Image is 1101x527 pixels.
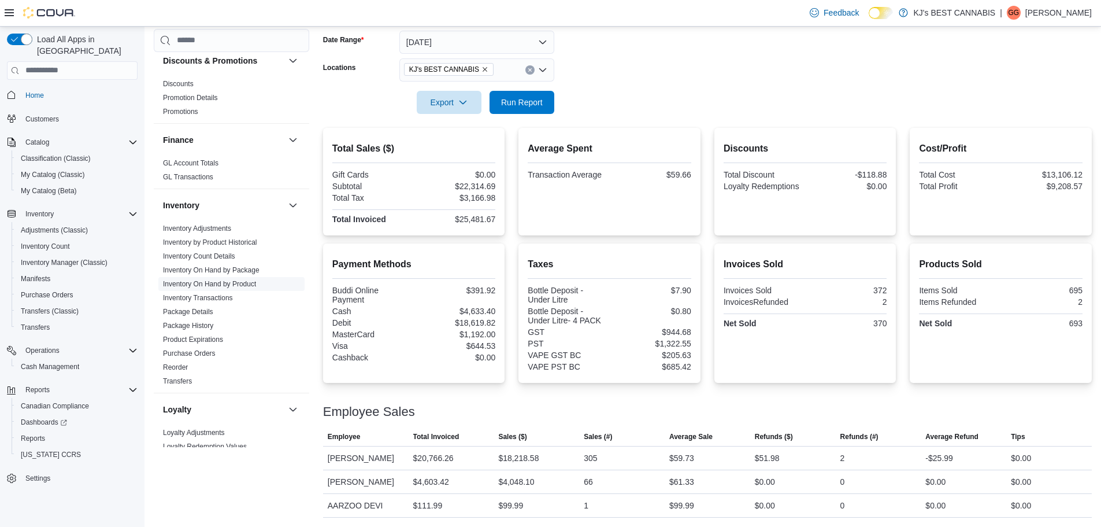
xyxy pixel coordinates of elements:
button: Classification (Classic) [12,150,142,167]
div: Items Refunded [919,297,998,307]
div: 2 [807,297,887,307]
span: Canadian Compliance [21,401,89,411]
strong: Total Invoiced [332,215,386,224]
a: Transfers [163,377,192,385]
button: Reports [2,382,142,398]
div: $391.92 [416,286,495,295]
a: Home [21,89,49,102]
span: Dark Mode [869,19,869,20]
div: MasterCard [332,330,412,339]
div: $25,481.67 [416,215,495,224]
h2: Average Spent [528,142,691,156]
a: Loyalty Adjustments [163,429,225,437]
span: Inventory by Product Historical [163,238,257,247]
span: KJ's BEST CANNABIS [404,63,494,76]
div: $99.99 [669,499,694,513]
button: Settings [2,470,142,487]
a: Inventory Count Details [163,252,235,260]
span: GL Transactions [163,172,213,182]
p: | [1000,6,1002,20]
a: Transfers [16,320,54,334]
button: Customers [2,110,142,127]
button: Adjustments (Classic) [12,222,142,238]
a: Inventory Count [16,239,75,253]
div: $0.00 [416,353,495,362]
span: Inventory Manager (Classic) [21,258,107,267]
span: Classification (Classic) [16,152,138,165]
span: Manifests [21,274,50,283]
a: Discounts [163,80,194,88]
span: Reports [25,385,50,395]
button: Reports [12,430,142,447]
div: VAPE GST BC [528,351,607,360]
div: $0.00 [416,170,495,179]
div: $111.99 [413,499,443,513]
div: AARZOO DEVI [323,494,409,517]
button: Discounts & Promotions [163,55,284,67]
label: Date Range [323,35,364,45]
nav: Complex example [7,82,138,517]
div: Finance [154,156,309,189]
span: Promotions [163,107,198,116]
button: Loyalty [286,403,300,417]
div: 66 [584,475,593,489]
h2: Invoices Sold [724,257,887,271]
div: Debit [332,318,412,327]
span: Tips [1011,432,1025,441]
button: Operations [21,344,64,358]
h3: Finance [163,134,194,146]
a: Promotions [163,108,198,116]
div: [PERSON_NAME] [323,470,409,493]
button: Home [2,87,142,104]
button: Discounts & Promotions [286,54,300,68]
span: Settings [21,471,138,485]
span: Feedback [824,7,859,19]
span: Manifests [16,272,138,286]
a: Customers [21,112,64,126]
div: Total Profit [919,182,998,191]
h3: Employee Sales [323,405,415,419]
div: $644.53 [416,341,495,351]
div: $0.00 [925,475,946,489]
span: My Catalog (Classic) [16,168,138,182]
span: Adjustments (Classic) [21,226,88,235]
div: Visa [332,341,412,351]
span: Reorder [163,363,188,372]
span: Discounts [163,79,194,89]
button: Inventory [2,206,142,222]
div: Invoices Sold [724,286,803,295]
span: Inventory On Hand by Package [163,266,260,275]
span: Load All Apps in [GEOGRAPHIC_DATA] [32,34,138,57]
span: Reports [21,383,138,397]
div: 2 [1003,297,1083,307]
span: Inventory [21,207,138,221]
button: [US_STATE] CCRS [12,447,142,463]
button: Catalog [2,134,142,150]
div: 2 [840,451,845,465]
span: Inventory Transactions [163,293,233,303]
a: Inventory by Product Historical [163,238,257,246]
div: Loyalty Redemptions [724,182,803,191]
span: GL Account Totals [163,159,218,168]
span: Adjustments (Classic) [16,223,138,237]
a: Transfers (Classic) [16,304,83,318]
h2: Cost/Profit [919,142,1083,156]
div: Loyalty [154,426,309,458]
a: Package Details [163,308,213,316]
span: Reports [21,434,45,443]
div: $7.90 [612,286,691,295]
h2: Payment Methods [332,257,496,271]
h2: Taxes [528,257,691,271]
div: $3,166.98 [416,193,495,202]
a: Dashboards [16,415,72,429]
a: Dashboards [12,414,142,430]
span: Sales (#) [584,432,612,441]
div: 305 [584,451,597,465]
a: Package History [163,322,213,330]
span: Total Invoiced [413,432,459,441]
div: Cashback [332,353,412,362]
div: $4,603.42 [413,475,449,489]
a: Inventory On Hand by Package [163,266,260,274]
div: $0.00 [807,182,887,191]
